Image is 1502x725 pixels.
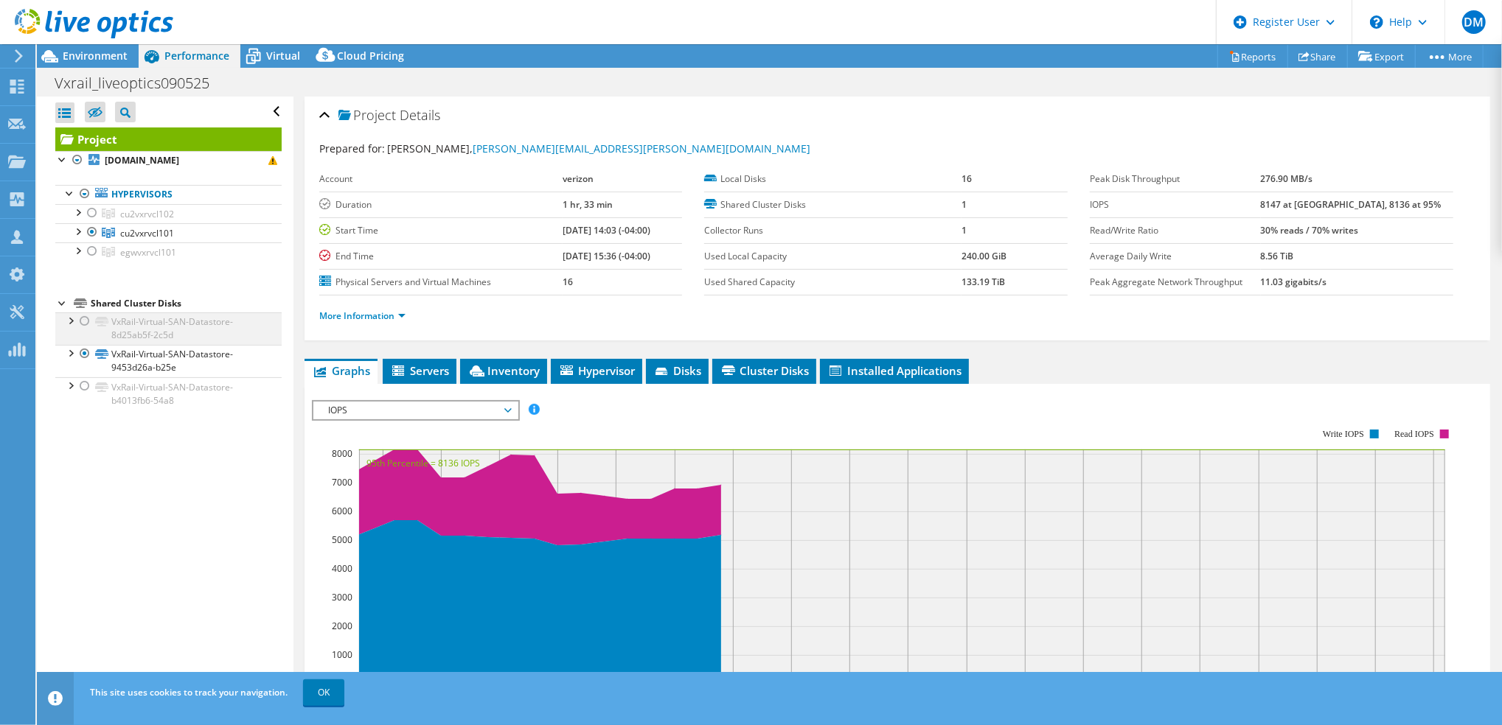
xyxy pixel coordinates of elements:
[266,49,300,63] span: Virtual
[1090,172,1260,186] label: Peak Disk Throughput
[332,562,352,575] text: 4000
[1090,223,1260,238] label: Read/Write Ratio
[55,242,282,262] a: egwvxrvcl101
[338,108,396,123] span: Project
[332,505,352,517] text: 6000
[563,224,650,237] b: [DATE] 14:03 (-04:00)
[319,223,563,238] label: Start Time
[366,457,480,469] text: 95th Percentile = 8136 IOPS
[332,648,352,661] text: 1000
[1370,15,1383,29] svg: \n
[827,363,962,378] span: Installed Applications
[1462,10,1486,34] span: DM
[704,197,962,212] label: Shared Cluster Disks
[1261,198,1442,211] b: 8147 at [GEOGRAPHIC_DATA], 8136 at 95%
[563,276,573,288] b: 16
[55,345,282,377] a: VxRail-Virtual-SAN-Datastore-9453d26a-b25e
[55,312,282,345] a: VxRail-Virtual-SAN-Datastore-8d25ab5f-2c5d
[1287,45,1348,68] a: Share
[319,249,563,264] label: End Time
[467,363,540,378] span: Inventory
[321,402,510,419] span: IOPS
[55,151,282,170] a: [DOMAIN_NAME]
[55,223,282,242] a: cu2vxrvcl101
[563,250,650,262] b: [DATE] 15:36 (-04:00)
[332,476,352,488] text: 7000
[303,679,344,706] a: OK
[400,106,440,124] span: Details
[48,75,232,91] h1: Vxrail_liveoptics090525
[1415,45,1484,68] a: More
[55,185,282,204] a: Hypervisors
[558,363,635,378] span: Hypervisor
[704,223,962,238] label: Collector Runs
[704,249,962,264] label: Used Local Capacity
[337,49,404,63] span: Cloud Pricing
[1090,197,1260,212] label: IOPS
[332,447,352,460] text: 8000
[120,227,174,239] span: cu2vxrvcl101
[653,363,701,378] span: Disks
[105,154,179,167] b: [DOMAIN_NAME]
[962,276,1005,288] b: 133.19 TiB
[962,224,967,237] b: 1
[55,204,282,223] a: cu2vxrvcl102
[312,363,370,378] span: Graphs
[319,275,563,290] label: Physical Servers and Virtual Machines
[319,309,406,322] a: More Information
[90,686,288,698] span: This site uses cookies to track your navigation.
[120,208,174,220] span: cu2vxrvcl102
[319,141,385,155] label: Prepared for:
[704,172,962,186] label: Local Disks
[332,533,352,546] text: 5000
[91,295,282,312] div: Shared Cluster Disks
[1323,429,1364,439] text: Write IOPS
[962,198,967,211] b: 1
[962,250,1006,262] b: 240.00 GiB
[1217,45,1288,68] a: Reports
[63,49,128,63] span: Environment
[962,172,972,185] b: 16
[319,172,563,186] label: Account
[120,246,176,259] span: egwvxrvcl101
[720,363,809,378] span: Cluster Disks
[1090,275,1260,290] label: Peak Aggregate Network Throughput
[563,172,594,185] b: verizon
[473,141,810,155] a: [PERSON_NAME][EMAIL_ADDRESS][PERSON_NAME][DOMAIN_NAME]
[390,363,449,378] span: Servers
[387,141,810,155] span: [PERSON_NAME],
[1394,429,1434,439] text: Read IOPS
[1261,224,1359,237] b: 30% reads / 70% writes
[332,591,352,603] text: 3000
[55,127,282,151] a: Project
[1261,250,1294,262] b: 8.56 TiB
[1261,276,1327,288] b: 11.03 gigabits/s
[164,49,229,63] span: Performance
[319,197,563,212] label: Duration
[704,275,962,290] label: Used Shared Capacity
[332,620,352,632] text: 2000
[1347,45,1416,68] a: Export
[55,377,282,410] a: VxRail-Virtual-SAN-Datastore-b4013fb6-54a8
[1090,249,1260,264] label: Average Daily Write
[1261,172,1313,185] b: 276.90 MB/s
[563,198,613,211] b: 1 hr, 33 min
